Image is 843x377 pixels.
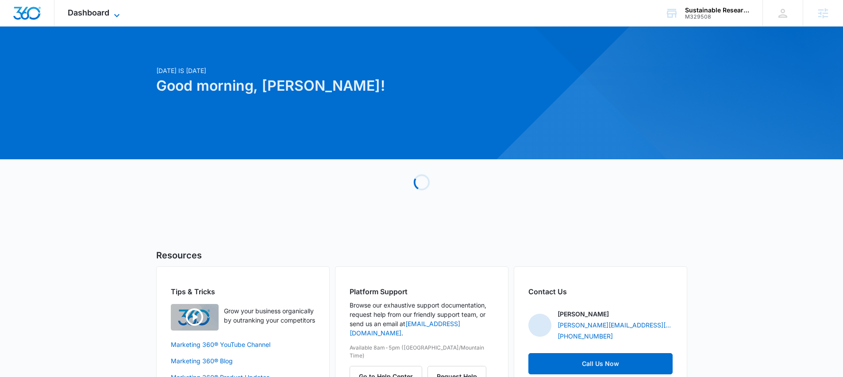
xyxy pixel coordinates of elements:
[528,353,673,374] a: Call Us Now
[685,14,750,20] div: account id
[156,75,507,96] h1: Good morning, [PERSON_NAME]!
[171,340,315,349] a: Marketing 360® YouTube Channel
[224,306,315,325] p: Grow your business organically by outranking your competitors
[558,320,673,330] a: [PERSON_NAME][EMAIL_ADDRESS][PERSON_NAME][DOMAIN_NAME]
[350,344,494,360] p: Available 8am-5pm ([GEOGRAPHIC_DATA]/Mountain Time)
[156,249,687,262] h5: Resources
[558,331,613,341] a: [PHONE_NUMBER]
[558,309,609,319] p: [PERSON_NAME]
[171,356,315,365] a: Marketing 360® Blog
[171,286,315,297] h2: Tips & Tricks
[350,286,494,297] h2: Platform Support
[528,314,551,337] img: Nicholas Geymann
[350,300,494,338] p: Browse our exhaustive support documentation, request help from our friendly support team, or send...
[528,286,673,297] h2: Contact Us
[68,8,109,17] span: Dashboard
[685,7,750,14] div: account name
[171,304,219,331] img: Quick Overview Video
[156,66,507,75] p: [DATE] is [DATE]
